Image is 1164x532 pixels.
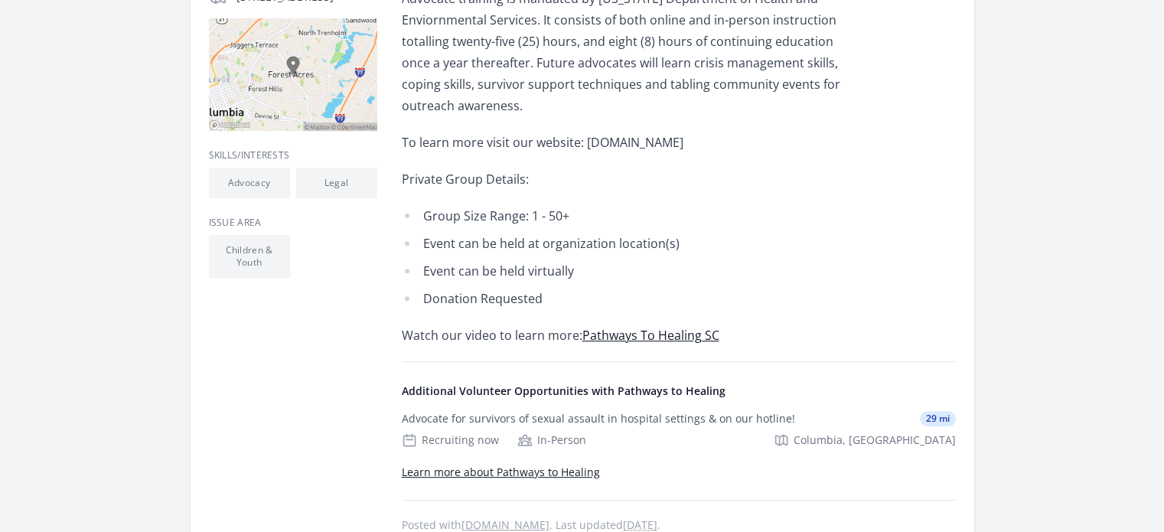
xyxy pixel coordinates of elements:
a: Pathways To Healing SC [582,327,719,344]
p: To learn more visit our website: [DOMAIN_NAME] [402,132,849,153]
a: Learn more about Pathways to Healing [402,465,600,479]
li: Legal [296,168,377,198]
li: Event can be held virtually [402,260,849,282]
li: Group Size Range: 1 - 50+ [402,205,849,227]
li: Event can be held at organization location(s) [402,233,849,254]
div: In-Person [517,432,586,448]
li: Donation Requested [402,288,849,309]
p: Watch our video to learn more: [402,325,849,346]
span: Columbia, [GEOGRAPHIC_DATA] [794,432,956,448]
a: [DOMAIN_NAME] [461,517,549,532]
span: 29 mi [920,411,956,426]
a: Advocate for survivors of sexual assault in hospital settings & on our hotline! 29 mi Recruiting ... [396,399,962,460]
p: Posted with . Last updated . [402,519,956,531]
h3: Skills/Interests [209,149,377,162]
div: Advocate for survivors of sexual assault in hospital settings & on our hotline! [402,411,795,426]
p: Private Group Details: [402,168,849,190]
li: Advocacy [209,168,290,198]
img: Map [209,18,377,131]
abbr: Tue, Sep 9, 2025 3:50 PM [623,517,657,532]
h4: Additional Volunteer Opportunities with Pathways to Healing [402,383,956,399]
li: Children & Youth [209,235,290,278]
div: Recruiting now [402,432,499,448]
h3: Issue area [209,217,377,229]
